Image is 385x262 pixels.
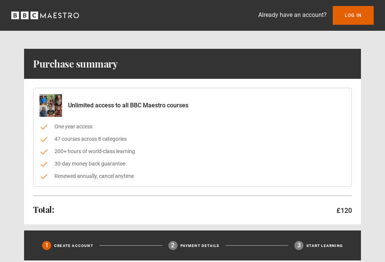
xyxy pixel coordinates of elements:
[68,101,188,110] p: Unlimited access to all BBC Maestro courses
[336,205,352,215] p: £120
[42,241,51,250] div: 1
[33,58,118,70] h1: Purchase summary
[333,6,374,25] a: Log In
[180,243,220,248] p: Payment details
[39,148,346,155] li: 200+ hours of world-class learning
[11,10,79,21] svg: BBC Maestro
[168,241,177,250] div: 2
[39,135,346,143] li: 47 courses across 8 categories
[294,241,303,250] div: 3
[39,172,346,180] li: Renewed annually, cancel anytime
[33,205,54,214] h2: Total:
[306,243,343,248] p: Start learning
[39,160,346,168] li: 30-day money back guarantee
[39,123,346,131] li: One year access
[54,243,93,248] p: Create Account
[258,11,327,20] p: Already have an account?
